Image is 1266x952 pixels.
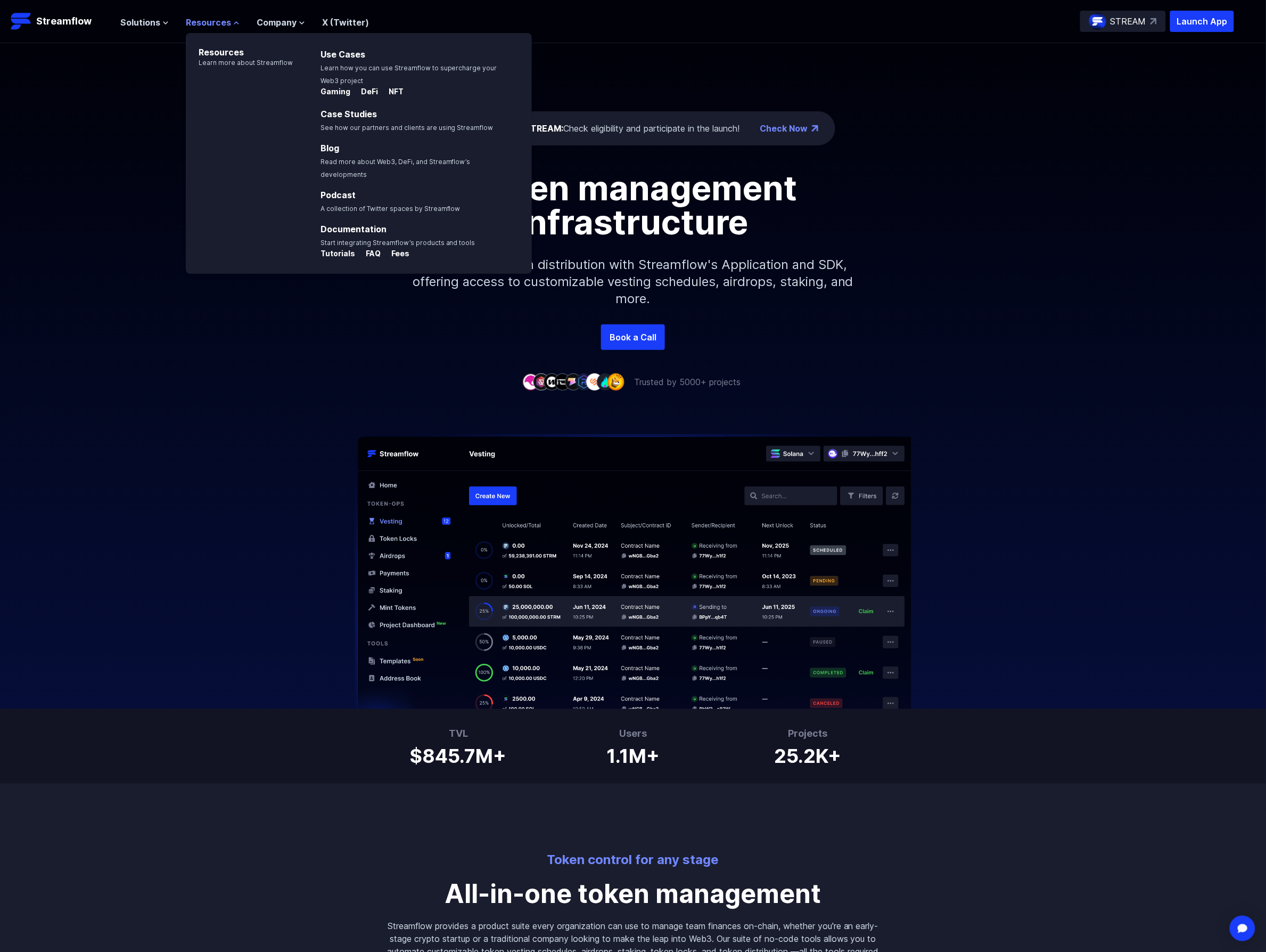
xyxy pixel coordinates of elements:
a: X (Twitter) [322,17,369,28]
span: Read more about Web3, DeFi, and Streamflow’s developments [320,158,471,178]
span: Company [257,16,297,29]
img: streamflow-logo-circle.png [1089,13,1106,30]
a: NFT [380,87,404,98]
span: Start integrating Streamflow’s products and tools [320,239,475,247]
span: A collection of Twitter spaces by Streamflow [320,205,461,213]
h1: Token management infrastructure [393,171,873,239]
span: Resources [186,16,231,29]
img: company-7 [586,373,603,390]
img: top-right-arrow.png [812,125,818,132]
img: Streamflow Logo [11,11,32,32]
img: Hero Image [292,434,974,709]
a: Use Cases [320,49,365,60]
p: Trusted by 5000+ projects [634,376,741,388]
h1: 25.2K+ [774,741,841,767]
a: Podcast [320,190,356,200]
a: Gaming [320,87,352,98]
img: company-1 [522,373,539,390]
img: company-5 [565,373,582,390]
img: company-8 [597,373,614,390]
span: See how our partners and clients are using Streamflow [320,124,494,132]
p: Streamflow [36,14,92,29]
p: Token control for any stage [386,852,880,869]
img: top-right-arrow.svg [1150,18,1157,25]
button: Solutions [120,16,169,29]
img: company-9 [607,373,624,390]
a: STREAM [1080,11,1166,32]
a: FAQ [357,249,383,260]
a: Documentation [320,224,387,234]
div: Open Intercom Messenger [1230,916,1255,941]
p: FAQ [357,248,381,259]
div: Check eligibility and participate in the launch! [469,122,739,135]
p: Fees [383,248,409,259]
p: Learn more about Streamflow [186,59,293,67]
a: Case Studies [320,109,377,119]
button: Resources [186,16,240,29]
h3: TVL [410,726,507,741]
span: Learn how you can use Streamflow to supercharge your Web3 project [320,64,497,85]
h3: Users [606,726,660,741]
button: Company [257,16,305,29]
img: company-6 [576,373,593,390]
h3: Projects [774,726,841,741]
a: Tutorials [320,249,357,260]
p: Simplify your token distribution with Streamflow's Application and SDK, offering access to custom... [404,239,862,324]
a: Streamflow [11,11,110,32]
a: Fees [383,249,409,260]
button: Launch App [1170,11,1234,32]
p: Resources [186,33,293,59]
a: Check Now [760,122,808,135]
h1: $845.7M+ [410,741,507,767]
a: Book a Call [601,324,665,350]
img: company-3 [544,373,561,390]
h1: 1.1M+ [606,741,660,767]
p: All-in-one token management [386,882,880,907]
a: DeFi [352,87,380,98]
p: DeFi [352,86,378,97]
span: Solutions [120,16,160,29]
img: company-4 [554,373,571,390]
p: Tutorials [320,248,355,259]
p: STREAM [1111,15,1146,28]
p: NFT [380,86,404,97]
p: Gaming [320,86,350,97]
img: company-2 [533,373,550,390]
a: Blog [320,143,339,153]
